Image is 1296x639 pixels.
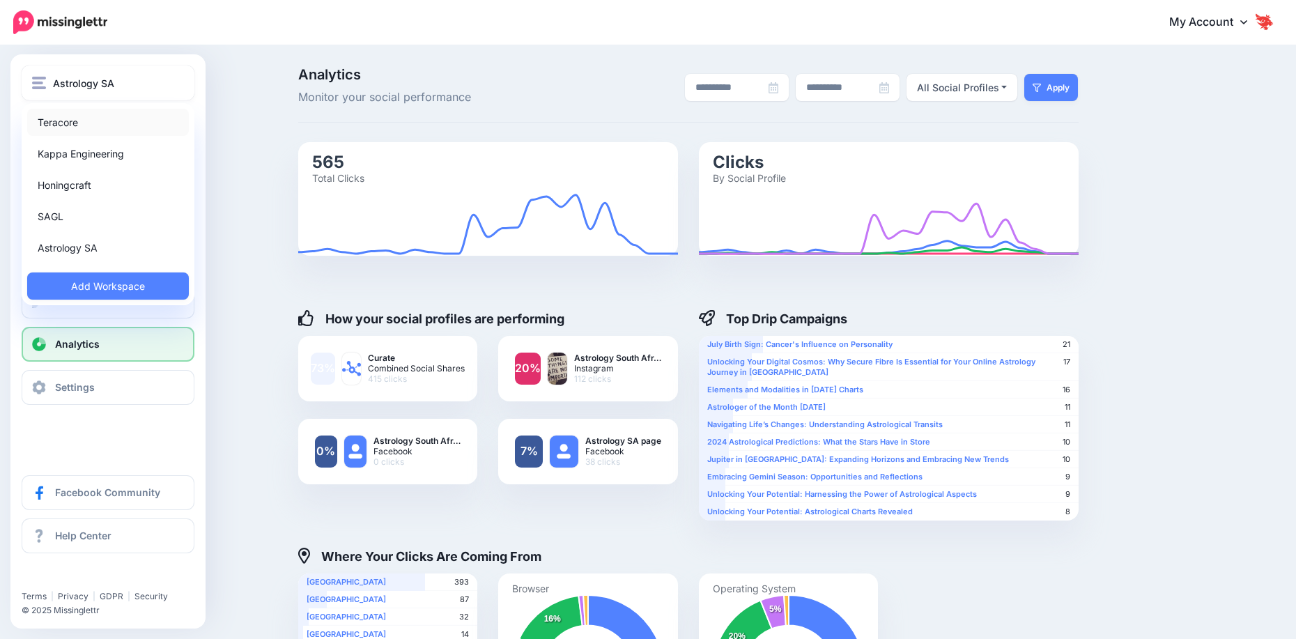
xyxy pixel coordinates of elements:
[574,363,661,374] span: Instagram
[27,272,189,300] a: Add Workspace
[53,75,114,91] span: Astrology SA
[298,310,565,327] h4: How your social profiles are performing
[22,591,47,601] a: Terms
[1065,419,1070,430] span: 11
[298,88,544,107] span: Monitor your social performance
[307,612,386,622] b: [GEOGRAPHIC_DATA]
[32,77,46,89] img: menu.png
[307,594,386,604] b: [GEOGRAPHIC_DATA]
[917,79,999,96] div: All Social Profiles
[454,577,469,587] span: 393
[460,594,469,605] span: 87
[307,629,386,639] b: [GEOGRAPHIC_DATA]
[22,284,194,318] a: Create
[1065,402,1070,413] span: 11
[27,140,189,167] a: Kappa Engineering
[515,353,541,385] a: 20%
[368,374,465,384] span: 415 clicks
[368,353,465,363] b: Curate
[344,436,367,468] img: user_default_image.png
[707,385,863,394] b: Elements and Modalities in [DATE] Charts
[1063,454,1070,465] span: 10
[27,234,189,261] a: Astrology SA
[368,363,465,374] span: Combined Social Shares
[1063,339,1070,350] span: 21
[707,489,977,499] b: Unlocking Your Potential: Harnessing the Power of Astrological Aspects
[134,591,168,601] a: Security
[707,339,893,349] b: July Birth Sign: Cancer's Influence on Personality
[22,370,194,405] a: Settings
[58,591,88,601] a: Privacy
[707,419,943,429] b: Navigating Life’s Changes: Understanding Astrological Transits
[1065,472,1070,482] span: 9
[51,591,54,601] span: |
[515,436,543,468] a: 7%
[713,582,796,594] text: Operating System
[713,151,764,171] text: Clicks
[548,353,567,385] img: .png-82458
[311,353,335,385] a: 73%
[373,456,461,467] span: 0 clicks
[1065,489,1070,500] span: 9
[585,456,661,467] span: 38 clicks
[707,472,923,482] b: Embracing Gemini Season: Opportunities and Reflections
[707,357,1035,377] b: Unlocking Your Digital Cosmos: Why Secure Fibre Is Essential for Your Online Astrology Journey in...
[707,402,826,412] b: Astrologer of the Month [DATE]
[459,612,469,622] span: 32
[574,353,661,363] b: Astrology South Afr…
[55,381,95,393] span: Settings
[22,571,128,585] iframe: Twitter Follow Button
[22,66,194,100] button: Astrology SA
[1063,437,1070,447] span: 10
[312,151,344,171] text: 565
[713,171,786,183] text: By Social Profile
[307,577,386,587] b: [GEOGRAPHIC_DATA]
[574,374,661,384] span: 112 clicks
[907,74,1018,101] button: All Social Profiles
[22,327,194,362] a: Analytics
[1063,385,1070,395] span: 16
[373,436,461,446] b: Astrology South Afr…
[1155,6,1275,40] a: My Account
[1024,74,1078,101] button: Apply
[22,603,203,617] li: © 2025 Missinglettr
[298,68,544,82] span: Analytics
[707,437,930,447] b: 2024 Astrological Predictions: What the Stars Have in Store
[707,454,1009,464] b: Jupiter in [GEOGRAPHIC_DATA]: Expanding Horizons and Embracing New Trends
[27,171,189,199] a: Honingcraft
[550,436,578,468] img: user_default_image.png
[55,486,160,498] span: Facebook Community
[315,436,337,468] a: 0%
[585,446,661,456] span: Facebook
[27,109,189,136] a: Teracore
[707,507,913,516] b: Unlocking Your Potential: Astrological Charts Revealed
[93,591,95,601] span: |
[512,582,549,594] text: Browser
[13,10,107,34] img: Missinglettr
[298,548,542,564] h4: Where Your Clicks Are Coming From
[55,338,100,350] span: Analytics
[1065,507,1070,517] span: 8
[1063,357,1070,367] span: 17
[22,475,194,510] a: Facebook Community
[22,518,194,553] a: Help Center
[373,446,461,456] span: Facebook
[585,436,661,446] b: Astrology SA page
[312,171,364,183] text: Total Clicks
[100,591,123,601] a: GDPR
[27,203,189,230] a: SAGL
[55,530,111,541] span: Help Center
[128,591,130,601] span: |
[699,310,848,327] h4: Top Drip Campaigns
